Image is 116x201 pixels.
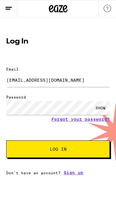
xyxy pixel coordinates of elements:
[51,117,110,122] a: Forgot your password?
[6,170,110,175] div: Don't have an account?
[6,67,19,71] label: Email
[50,147,67,151] span: Log In
[6,38,110,45] h1: Log In
[6,73,110,87] input: Email
[91,101,110,115] div: SHOW
[64,170,83,175] a: Sign up
[6,140,110,158] button: Log In
[6,95,26,99] label: Password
